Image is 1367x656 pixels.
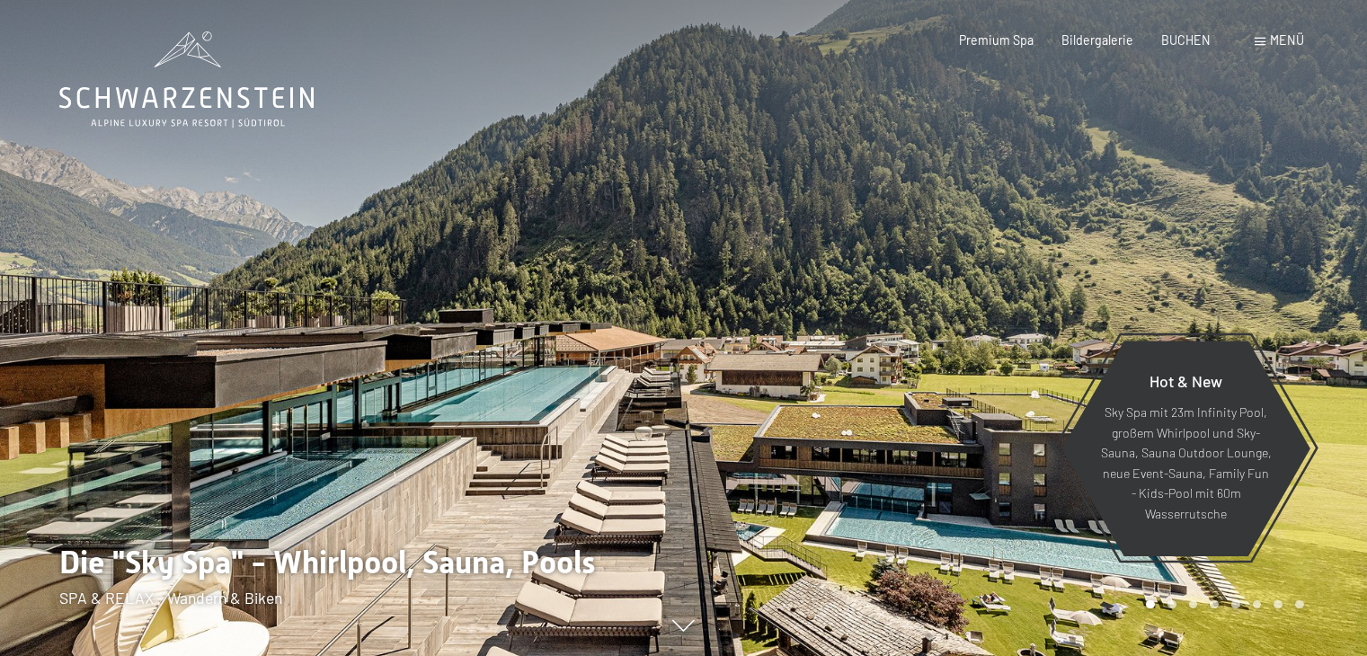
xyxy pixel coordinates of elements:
div: Carousel Page 3 [1189,600,1198,609]
div: Carousel Page 8 [1295,600,1304,609]
a: Premium Spa [959,32,1034,48]
a: Bildergalerie [1061,32,1133,48]
div: Carousel Page 7 [1274,600,1283,609]
div: Carousel Page 5 [1231,600,1240,609]
div: Carousel Page 4 [1210,600,1219,609]
span: Menü [1270,32,1304,48]
span: Hot & New [1150,371,1222,391]
div: Carousel Page 1 (Current Slide) [1146,600,1155,609]
p: Sky Spa mit 23m Infinity Pool, großem Whirlpool und Sky-Sauna, Sauna Outdoor Lounge, neue Event-S... [1100,403,1272,525]
div: Carousel Pagination [1140,600,1303,609]
a: BUCHEN [1161,32,1211,48]
div: Carousel Page 6 [1253,600,1262,609]
a: Hot & New Sky Spa mit 23m Infinity Pool, großem Whirlpool und Sky-Sauna, Sauna Outdoor Lounge, ne... [1061,340,1311,557]
div: Carousel Page 2 [1167,600,1176,609]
